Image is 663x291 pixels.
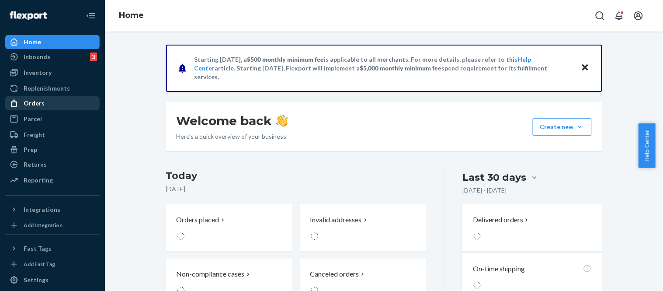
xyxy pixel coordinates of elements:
a: Reporting [5,173,100,187]
button: Fast Tags [5,242,100,256]
button: Delivered orders [473,215,530,225]
div: Last 30 days [462,171,526,184]
ol: breadcrumbs [112,3,151,28]
button: Open notifications [611,7,628,25]
p: Invalid addresses [310,215,362,225]
a: Home [5,35,100,49]
div: Reporting [24,176,53,185]
div: Inventory [24,68,52,77]
a: Add Integration [5,220,100,231]
a: Prep [5,143,100,157]
a: Returns [5,158,100,172]
img: Flexport logo [10,11,47,20]
p: [DATE] - [DATE] [462,186,507,195]
div: Home [24,38,41,46]
div: 3 [90,53,97,61]
p: Orders placed [177,215,219,225]
div: Fast Tags [24,244,52,253]
div: Parcel [24,115,42,123]
p: [DATE] [166,185,427,193]
button: Close [580,62,591,74]
a: Settings [5,273,100,287]
a: Orders [5,96,100,110]
div: Integrations [24,205,60,214]
a: Freight [5,128,100,142]
div: Settings [24,276,49,284]
div: Inbounds [24,53,50,61]
span: $500 monthly minimum fee [247,56,324,63]
a: Inventory [5,66,100,80]
button: Close Navigation [82,7,100,25]
p: Here’s a quick overview of your business [177,132,288,141]
button: Integrations [5,203,100,217]
a: Home [119,11,144,20]
button: Open account menu [630,7,647,25]
button: Create new [533,118,592,136]
h1: Welcome back [177,113,288,129]
a: Add Fast Tag [5,259,100,270]
span: $5,000 monthly minimum fee [360,64,442,72]
h3: Today [166,169,427,183]
p: Starting [DATE], a is applicable to all merchants. For more details, please refer to this article... [194,55,573,81]
a: Parcel [5,112,100,126]
div: Returns [24,160,47,169]
div: Add Fast Tag [24,260,55,268]
button: Invalid addresses [300,204,427,252]
div: Replenishments [24,84,70,93]
div: Prep [24,145,37,154]
a: Inbounds3 [5,50,100,64]
div: Add Integration [24,221,62,229]
p: Canceled orders [310,269,359,279]
button: Orders placed [166,204,293,252]
div: Orders [24,99,45,108]
button: Help Center [639,123,656,168]
a: Replenishments [5,81,100,95]
div: Freight [24,130,45,139]
p: On-time shipping [473,264,525,274]
button: Open Search Box [591,7,609,25]
p: Non-compliance cases [177,269,245,279]
img: hand-wave emoji [276,115,288,127]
